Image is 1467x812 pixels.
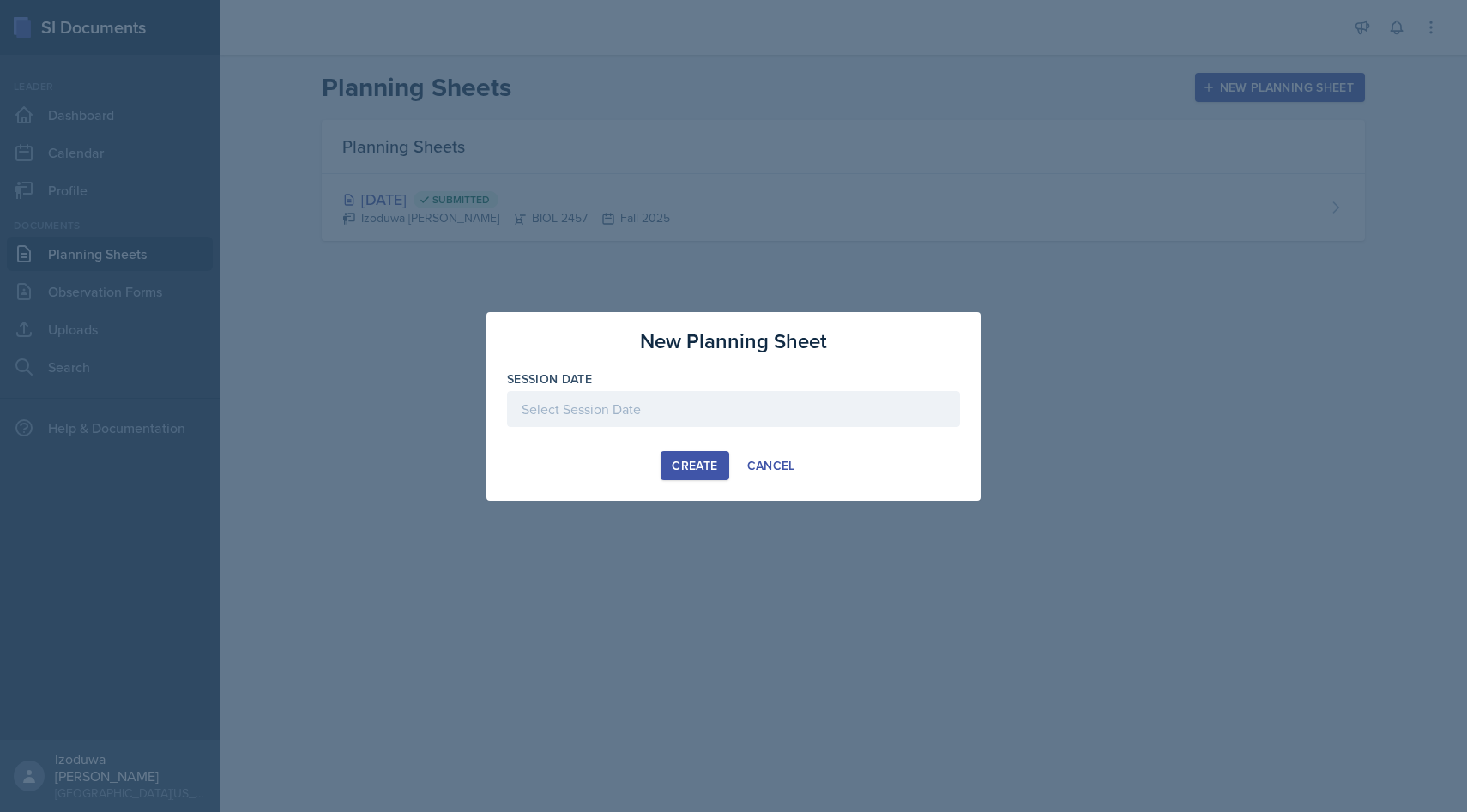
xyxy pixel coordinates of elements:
button: Cancel [736,451,806,480]
div: Cancel [747,459,795,472]
h3: New Planning Sheet [640,326,827,357]
button: Create [661,451,728,480]
div: Create [672,459,717,472]
label: Session Date [507,370,592,388]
